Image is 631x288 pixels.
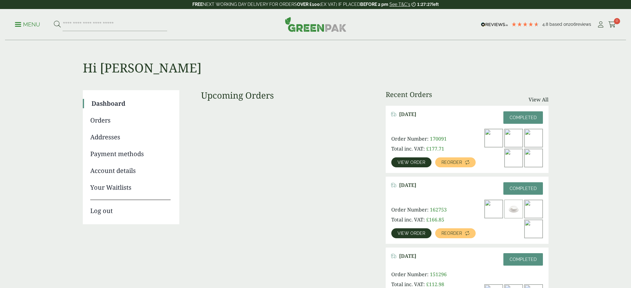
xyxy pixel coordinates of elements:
[441,231,462,235] span: Reorder
[90,200,171,216] a: Log out
[525,200,543,218] img: dsc_4133a_8-300x200.jpg
[510,186,537,191] span: Completed
[432,2,439,7] span: left
[576,22,591,27] span: reviews
[568,22,576,27] span: 206
[90,132,171,142] a: Addresses
[90,149,171,159] a: Payment methods
[426,145,429,152] span: £
[398,160,425,165] span: View order
[614,18,620,24] span: 0
[426,281,429,288] span: £
[441,160,462,165] span: Reorder
[529,96,549,103] a: View All
[398,231,425,235] span: View order
[285,17,346,32] img: GreenPak Supplies
[391,228,431,238] a: View order
[430,271,447,278] span: 151296
[525,149,543,167] img: 7501_lid_1-300x198.jpg
[360,2,388,7] strong: BEFORE 2 pm
[597,21,605,28] i: My Account
[481,22,508,27] img: REVIEWS.io
[389,2,410,7] a: See T&C's
[525,129,543,147] img: Kraft-Bowl-1090ml-with-Prawns-and-Rice-300x200.jpg
[505,129,523,147] img: 750ml_1000ml_lid_2-300x198.jpg
[399,253,416,259] span: [DATE]
[83,40,549,75] h1: Hi [PERSON_NAME]
[608,21,616,28] i: Cart
[485,129,503,147] img: No-4-Deli-Box-with-Burger-and-Fries-300x221.jpg
[435,228,476,238] a: Reorder
[542,22,549,27] span: 4.8
[485,200,503,218] img: No-4-Deli-Box-with-Burger-and-Fries-300x221.jpg
[399,182,416,188] span: [DATE]
[391,145,425,152] span: Total inc. VAT:
[90,116,171,125] a: Orders
[511,21,539,27] div: 4.79 Stars
[391,157,431,167] a: View order
[386,90,432,98] h3: Recent Orders
[430,206,447,213] span: 162753
[426,216,429,223] span: £
[426,281,444,288] bdi: 112.98
[510,257,537,262] span: Completed
[435,157,476,167] a: Reorder
[525,220,543,238] img: 20oz-PET-Smoothie-Cup-with-Chocolate-milkshake-and-cream-300x200.jpg
[549,22,568,27] span: Based on
[417,2,432,7] span: 1:27:27
[15,21,40,28] p: Menu
[608,20,616,29] a: 0
[505,200,523,218] img: 5330026-Bagasse-Sip-Lid-fits-1216oz-300x200.jpg
[426,216,444,223] bdi: 166.85
[391,216,425,223] span: Total inc. VAT:
[510,115,537,120] span: Completed
[15,21,40,27] a: Menu
[92,99,171,108] a: Dashboard
[430,135,447,142] span: 170091
[399,111,416,117] span: [DATE]
[391,281,425,288] span: Total inc. VAT:
[90,183,171,192] a: Your Waitlists
[426,145,444,152] bdi: 177.71
[391,206,429,213] span: Order Number:
[391,271,429,278] span: Order Number:
[192,2,203,7] strong: FREE
[391,135,429,142] span: Order Number:
[201,90,364,101] h3: Upcoming Orders
[90,166,171,175] a: Account details
[505,149,523,167] img: Kraft-Bowl-750ml-with-Goats-Cheese-Salad-Open-300x200.jpg
[297,2,320,7] strong: OVER £100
